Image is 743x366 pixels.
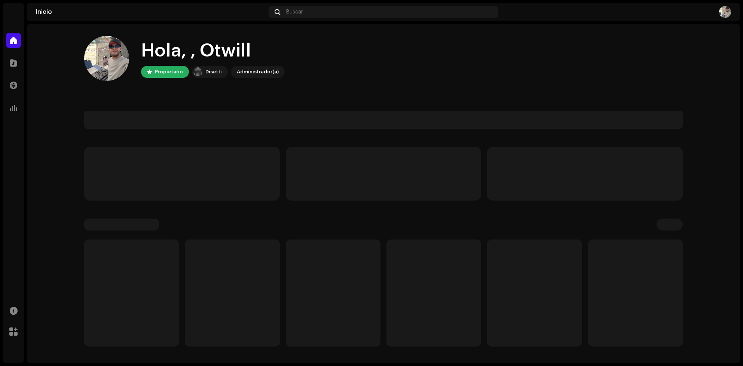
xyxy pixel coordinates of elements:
img: 852d329a-1acc-4078-8467-7e42b92f1d24 [84,36,129,81]
div: Disetti [205,67,222,76]
div: Administrador(a) [237,67,279,76]
div: Inicio [36,9,266,15]
div: Propietario [155,67,183,76]
div: Hola, , Otwill [141,39,285,63]
img: 02a7c2d3-3c89-4098-b12f-2ff2945c95ee [193,67,202,76]
img: 852d329a-1acc-4078-8467-7e42b92f1d24 [719,6,731,18]
span: Buscar [286,9,303,15]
